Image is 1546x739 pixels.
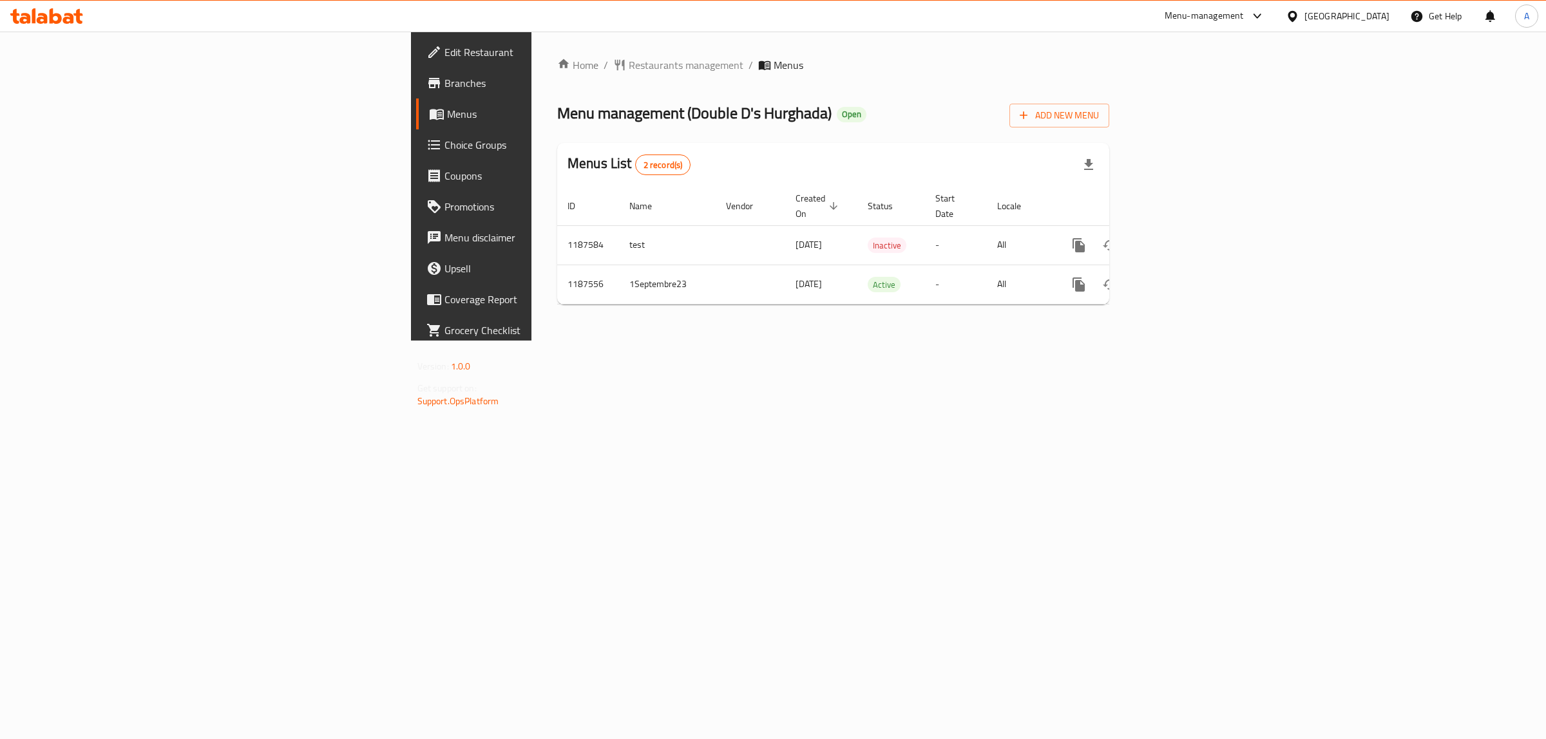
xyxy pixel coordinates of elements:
a: Upsell [416,253,669,284]
div: Menu-management [1165,8,1244,24]
a: Choice Groups [416,129,669,160]
span: Menu disclaimer [444,230,659,245]
span: [DATE] [796,236,822,253]
a: Branches [416,68,669,98]
div: Total records count [635,154,691,175]
span: Locale [997,198,1038,214]
span: A [1524,9,1529,23]
span: Promotions [444,199,659,214]
span: Open [837,109,866,120]
span: Get support on: [417,380,477,397]
button: more [1064,230,1094,261]
span: Status [868,198,910,214]
span: ID [568,198,592,214]
a: Coupons [416,160,669,191]
button: Change Status [1094,230,1125,261]
span: Name [629,198,669,214]
span: Start Date [935,191,971,221]
div: Export file [1073,149,1104,180]
span: 1.0.0 [451,358,471,375]
div: Active [868,277,901,292]
a: Menus [416,98,669,129]
a: Menu disclaimer [416,222,669,253]
button: Change Status [1094,269,1125,300]
span: Created On [796,191,842,221]
div: [GEOGRAPHIC_DATA] [1304,9,1389,23]
a: Edit Restaurant [416,37,669,68]
span: Vendor [726,198,770,214]
span: [DATE] [796,276,822,292]
button: Add New Menu [1009,104,1109,127]
button: more [1064,269,1094,300]
h2: Menus List [568,154,691,175]
span: 2 record(s) [636,159,691,171]
span: Inactive [868,238,906,253]
div: Open [837,107,866,122]
a: Restaurants management [613,57,743,73]
span: Menu management ( Double D's Hurghada ) [557,98,832,127]
span: Branches [444,75,659,91]
span: Choice Groups [444,137,659,153]
span: Menus [447,106,659,122]
a: Coverage Report [416,284,669,315]
span: Active [868,277,901,292]
span: Edit Restaurant [444,44,659,60]
span: Grocery Checklist [444,323,659,338]
span: Coverage Report [444,292,659,307]
span: Add New Menu [1020,108,1099,124]
span: Restaurants management [629,57,743,73]
td: - [925,265,987,304]
span: Menus [774,57,803,73]
td: All [987,265,1053,304]
span: Coupons [444,168,659,183]
nav: breadcrumb [557,57,1109,73]
a: Support.OpsPlatform [417,393,499,409]
table: enhanced table [557,187,1198,304]
a: Grocery Checklist [416,315,669,346]
span: Version: [417,358,449,375]
td: - [925,225,987,265]
a: Promotions [416,191,669,222]
td: All [987,225,1053,265]
li: / [749,57,753,73]
th: Actions [1053,187,1198,226]
span: Upsell [444,261,659,276]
